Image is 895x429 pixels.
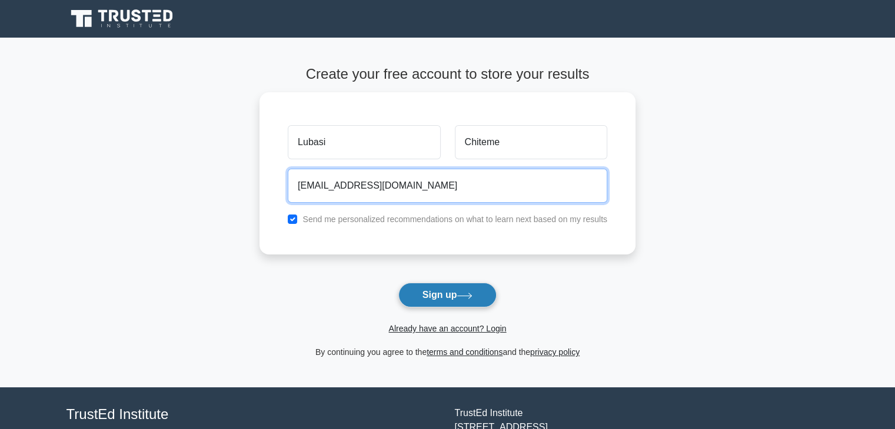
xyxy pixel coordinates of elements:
h4: Create your free account to store your results [259,66,636,83]
a: terms and conditions [427,347,503,357]
button: Sign up [398,283,497,307]
input: First name [288,125,440,159]
div: By continuing you agree to the and the [252,345,643,359]
h4: TrustEd Institute [66,406,441,423]
a: privacy policy [530,347,580,357]
a: Already have an account? Login [388,324,506,333]
label: Send me personalized recommendations on what to learn next based on my results [302,214,607,224]
input: Last name [455,125,607,159]
input: Email [288,169,607,203]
